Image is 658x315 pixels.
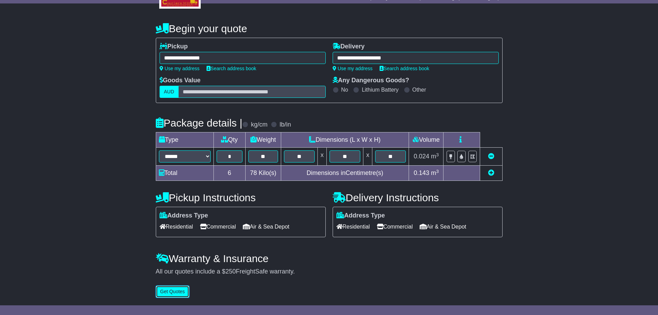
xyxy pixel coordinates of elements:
[414,153,429,160] span: 0.024
[431,153,439,160] span: m
[160,43,188,50] label: Pickup
[488,169,494,176] a: Add new item
[409,132,444,148] td: Volume
[160,66,200,71] a: Use my address
[341,86,348,93] label: No
[414,169,429,176] span: 0.143
[281,132,409,148] td: Dimensions (L x W x H)
[377,221,413,232] span: Commercial
[281,166,409,181] td: Dimensions in Centimetre(s)
[156,166,213,181] td: Total
[160,86,179,98] label: AUD
[156,23,503,34] h4: Begin your quote
[156,192,326,203] h4: Pickup Instructions
[412,86,426,93] label: Other
[160,77,201,84] label: Goods Value
[226,268,236,275] span: 250
[279,121,291,129] label: lb/in
[380,66,429,71] a: Search address book
[213,166,246,181] td: 6
[333,43,365,50] label: Delivery
[246,166,281,181] td: Kilo(s)
[436,169,439,174] sup: 3
[156,117,242,129] h4: Package details |
[251,121,267,129] label: kg/cm
[488,153,494,160] a: Remove this item
[317,148,326,166] td: x
[333,66,373,71] a: Use my address
[207,66,256,71] a: Search address book
[156,253,503,264] h4: Warranty & Insurance
[333,192,503,203] h4: Delivery Instructions
[243,221,289,232] span: Air & Sea Depot
[431,169,439,176] span: m
[336,212,385,220] label: Address Type
[336,221,370,232] span: Residential
[213,132,246,148] td: Qty
[246,132,281,148] td: Weight
[156,286,190,298] button: Get Quotes
[420,221,466,232] span: Air & Sea Depot
[362,86,399,93] label: Lithium Battery
[160,212,208,220] label: Address Type
[156,268,503,276] div: All our quotes include a $ FreightSafe warranty.
[250,169,257,176] span: 78
[160,221,193,232] span: Residential
[156,132,213,148] td: Type
[436,152,439,157] sup: 3
[363,148,372,166] td: x
[200,221,236,232] span: Commercial
[333,77,409,84] label: Any Dangerous Goods?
